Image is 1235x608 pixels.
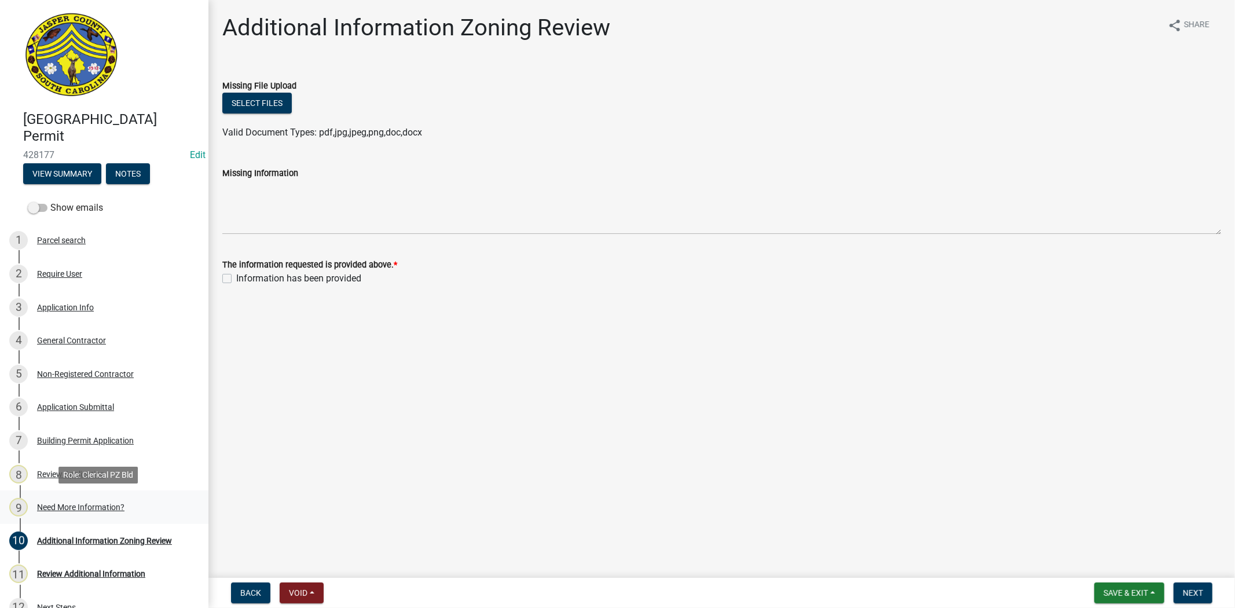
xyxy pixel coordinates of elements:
[23,111,199,145] h4: [GEOGRAPHIC_DATA] Permit
[23,163,101,184] button: View Summary
[231,583,270,603] button: Back
[106,170,150,179] wm-modal-confirm: Notes
[1159,14,1219,36] button: shareShare
[106,163,150,184] button: Notes
[9,431,28,450] div: 7
[37,537,172,545] div: Additional Information Zoning Review
[37,403,114,411] div: Application Submittal
[222,170,298,178] label: Missing Information
[9,465,28,484] div: 8
[9,498,28,517] div: 9
[9,298,28,317] div: 3
[23,170,101,179] wm-modal-confirm: Summary
[190,149,206,160] wm-modal-confirm: Edit Application Number
[9,532,28,550] div: 10
[280,583,324,603] button: Void
[222,82,296,90] label: Missing File Upload
[1104,588,1148,598] span: Save & Exit
[9,565,28,583] div: 11
[37,503,124,511] div: Need More Information?
[37,437,134,445] div: Building Permit Application
[1184,19,1210,32] span: Share
[9,365,28,383] div: 5
[9,331,28,350] div: 4
[289,588,307,598] span: Void
[236,272,361,285] label: Information has been provided
[9,265,28,283] div: 2
[222,14,610,42] h1: Additional Information Zoning Review
[37,270,82,278] div: Require User
[190,149,206,160] a: Edit
[222,127,422,138] span: Valid Document Types: pdf,jpg,jpeg,png,doc,docx
[1174,583,1212,603] button: Next
[37,470,105,478] div: Review Application
[37,570,145,578] div: Review Additional Information
[58,467,138,484] div: Role: Clerical PZ Bld
[222,261,397,269] label: The information requested is provided above.
[1168,19,1182,32] i: share
[1183,588,1203,598] span: Next
[37,303,94,312] div: Application Info
[37,336,106,345] div: General Contractor
[23,12,120,99] img: Jasper County, South Carolina
[9,398,28,416] div: 6
[1094,583,1164,603] button: Save & Exit
[37,236,86,244] div: Parcel search
[222,93,292,113] button: Select files
[37,370,134,378] div: Non-Registered Contractor
[28,201,103,215] label: Show emails
[240,588,261,598] span: Back
[23,149,185,160] span: 428177
[9,231,28,250] div: 1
